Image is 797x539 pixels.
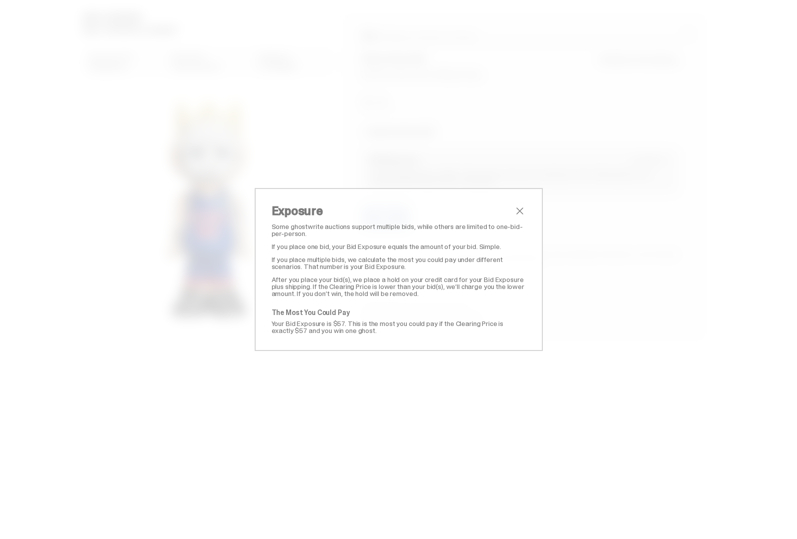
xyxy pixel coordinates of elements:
p: After you place your bid(s), we place a hold on your credit card for your Bid Exposure plus shipp... [272,276,526,297]
p: Your Bid Exposure is $57. This is the most you could pay if the Clearing Price is exactly $57 and... [272,320,526,334]
p: If you place one bid, your Bid Exposure equals the amount of your bid. Simple. [272,243,526,250]
h2: Exposure [272,205,514,217]
p: If you place multiple bids, we calculate the most you could pay under different scenarios. That n... [272,256,526,270]
p: The Most You Could Pay [272,309,526,316]
button: close [514,205,526,217]
p: Some ghostwrite auctions support multiple bids, while others are limited to one-bid-per-person. [272,223,526,237]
